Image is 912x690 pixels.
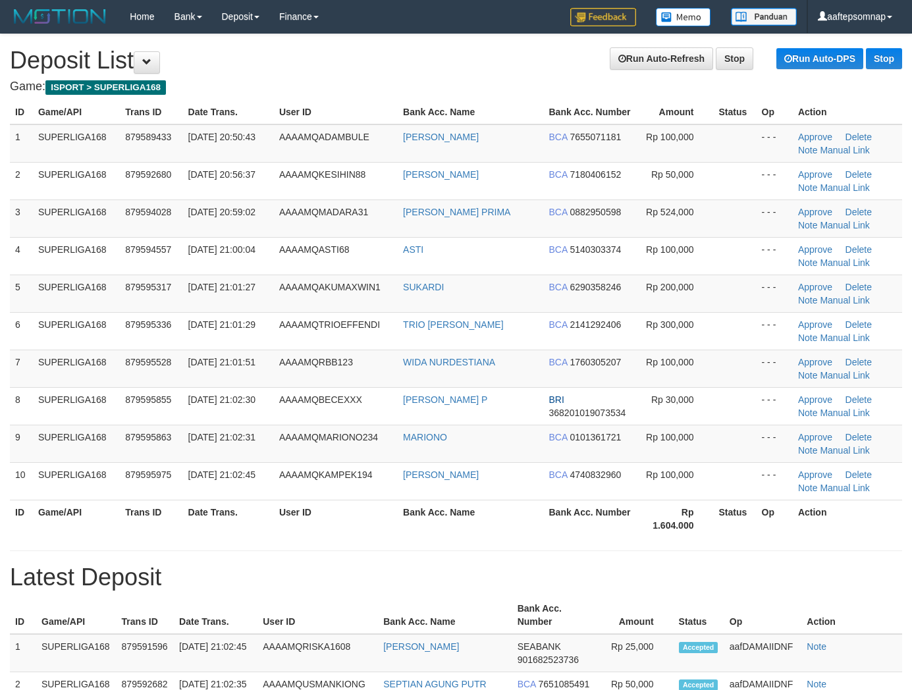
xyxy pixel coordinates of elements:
[117,634,174,672] td: 879591596
[188,282,255,292] span: [DATE] 21:01:27
[518,679,536,689] span: BCA
[646,319,693,330] span: Rp 300,000
[716,47,753,70] a: Stop
[798,319,832,330] a: Approve
[403,432,447,442] a: MARIONO
[646,132,693,142] span: Rp 100,000
[257,634,378,672] td: AAAAMQRISKA1608
[188,357,255,367] span: [DATE] 21:01:51
[188,394,255,405] span: [DATE] 21:02:30
[724,597,802,634] th: Op
[274,100,398,124] th: User ID
[570,357,621,367] span: 1760305207
[646,207,693,217] span: Rp 524,000
[651,394,694,405] span: Rp 30,000
[807,641,826,652] a: Note
[798,295,818,305] a: Note
[798,169,832,180] a: Approve
[403,132,479,142] a: [PERSON_NAME]
[757,199,793,237] td: - - -
[549,408,626,418] span: 368201019073534
[845,469,872,480] a: Delete
[798,483,818,493] a: Note
[845,169,872,180] a: Delete
[33,162,120,199] td: SUPERLIGA168
[549,394,564,405] span: BRI
[518,641,561,652] span: SEABANK
[820,182,870,193] a: Manual Link
[845,282,872,292] a: Delete
[403,207,510,217] a: [PERSON_NAME] PRIMA
[403,244,423,255] a: ASTI
[10,162,33,199] td: 2
[10,597,36,634] th: ID
[33,462,120,500] td: SUPERLIGA168
[279,207,368,217] span: AAAAMQMADARA31
[543,500,640,537] th: Bank Acc. Number
[188,244,255,255] span: [DATE] 21:00:04
[656,8,711,26] img: Button%20Memo.svg
[549,319,567,330] span: BCA
[188,469,255,480] span: [DATE] 21:02:45
[798,132,832,142] a: Approve
[125,394,171,405] span: 879595855
[125,432,171,442] span: 879595863
[279,394,362,405] span: AAAAMQBECEXXX
[183,100,274,124] th: Date Trans.
[10,47,902,74] h1: Deposit List
[845,432,872,442] a: Delete
[757,312,793,350] td: - - -
[570,244,621,255] span: 5140303374
[640,500,713,537] th: Rp 1.604.000
[174,597,257,634] th: Date Trans.
[798,445,818,456] a: Note
[125,357,171,367] span: 879595528
[183,500,274,537] th: Date Trans.
[601,597,674,634] th: Amount
[757,162,793,199] td: - - -
[398,100,543,124] th: Bank Acc. Name
[403,469,479,480] a: [PERSON_NAME]
[33,237,120,275] td: SUPERLIGA168
[731,8,797,26] img: panduan.png
[174,634,257,672] td: [DATE] 21:02:45
[674,597,724,634] th: Status
[398,500,543,537] th: Bank Acc. Name
[33,500,120,537] th: Game/API
[757,425,793,462] td: - - -
[33,387,120,425] td: SUPERLIGA168
[403,357,495,367] a: WIDA NURDESTIANA
[679,642,718,653] span: Accepted
[757,462,793,500] td: - - -
[570,8,636,26] img: Feedback.jpg
[798,394,832,405] a: Approve
[383,641,459,652] a: [PERSON_NAME]
[793,100,902,124] th: Action
[845,132,872,142] a: Delete
[10,462,33,500] td: 10
[10,100,33,124] th: ID
[403,282,444,292] a: SUKARDI
[798,332,818,343] a: Note
[798,432,832,442] a: Approve
[601,634,674,672] td: Rp 25,000
[549,357,567,367] span: BCA
[33,100,120,124] th: Game/API
[188,319,255,330] span: [DATE] 21:01:29
[549,132,567,142] span: BCA
[403,319,503,330] a: TRIO [PERSON_NAME]
[757,237,793,275] td: - - -
[10,350,33,387] td: 7
[845,319,872,330] a: Delete
[798,207,832,217] a: Approve
[33,425,120,462] td: SUPERLIGA168
[651,169,694,180] span: Rp 50,000
[570,282,621,292] span: 6290358246
[793,500,902,537] th: Action
[798,145,818,155] a: Note
[10,199,33,237] td: 3
[33,350,120,387] td: SUPERLIGA168
[549,432,567,442] span: BCA
[798,357,832,367] a: Approve
[570,319,621,330] span: 2141292406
